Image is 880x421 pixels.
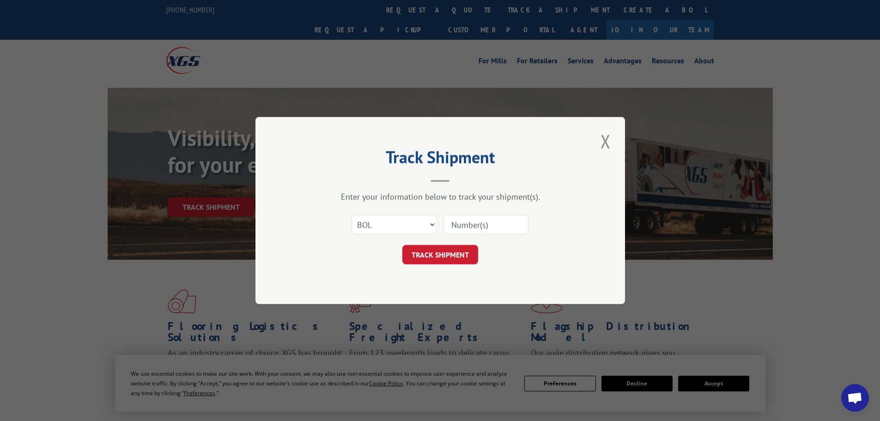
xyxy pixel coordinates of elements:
button: TRACK SHIPMENT [402,245,478,264]
a: Open chat [841,384,869,412]
h2: Track Shipment [302,151,579,168]
button: Close modal [598,128,613,154]
div: Enter your information below to track your shipment(s). [302,191,579,202]
input: Number(s) [443,215,528,234]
